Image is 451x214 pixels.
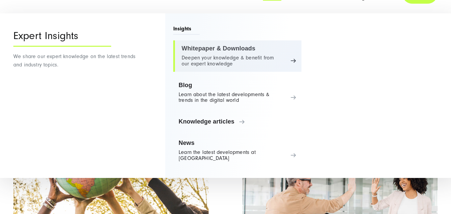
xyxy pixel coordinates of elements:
a: Blog Learn about the latest developments & trends in the digital world [173,77,301,109]
span: Knowledge articles [179,118,296,125]
span: Insights [173,25,200,35]
a: Whitepaper & Downloads Deepen your knowledge & benefit from our expert knowledge [173,40,301,72]
a: News Learn the latest developments at [GEOGRAPHIC_DATA] [173,135,301,166]
div: Expert Insights [13,30,111,47]
p: We share our expert knowledge on the latest trends and industry topics. [13,52,139,69]
a: Knowledge articles [173,114,301,130]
